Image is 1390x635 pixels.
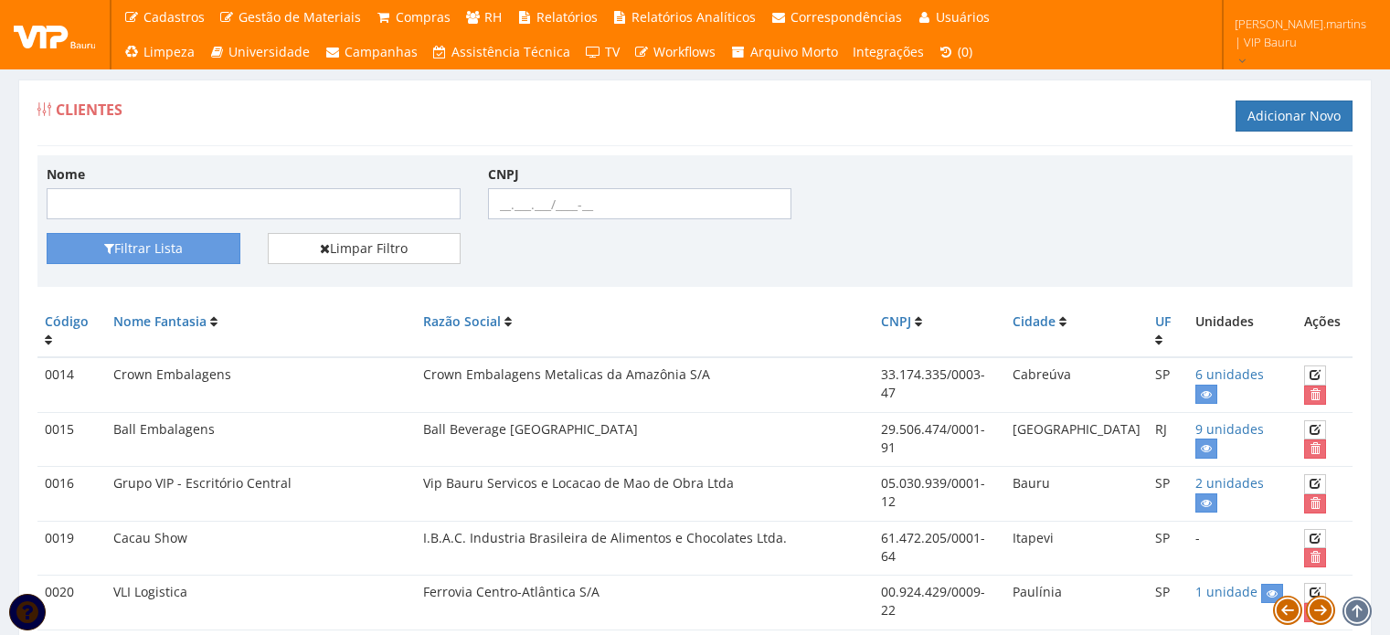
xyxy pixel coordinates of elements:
[1195,420,1264,438] a: 9 unidades
[931,35,981,69] a: (0)
[143,43,195,60] span: Limpeza
[723,35,845,69] a: Arquivo Morto
[106,576,416,630] td: VLI Logistica
[874,576,1005,630] td: 00.924.429/0009-22
[143,8,205,26] span: Cadastros
[423,312,501,330] a: Razão Social
[1005,357,1148,412] td: Cabreúva
[853,43,924,60] span: Integrações
[317,35,425,69] a: Campanhas
[113,312,207,330] a: Nome Fantasia
[416,412,874,467] td: Ball Beverage [GEOGRAPHIC_DATA]
[488,165,519,184] label: CNPJ
[1195,583,1257,600] a: 1 unidade
[1148,576,1188,630] td: SP
[106,467,416,522] td: Grupo VIP - Escritório Central
[202,35,318,69] a: Universidade
[37,467,106,522] td: 0016
[239,8,361,26] span: Gestão de Materiais
[37,576,106,630] td: 0020
[396,8,451,26] span: Compras
[1005,467,1148,522] td: Bauru
[37,521,106,576] td: 0019
[1236,101,1353,132] a: Adicionar Novo
[605,43,620,60] span: TV
[268,233,462,264] a: Limpar Filtro
[1235,15,1366,51] span: [PERSON_NAME].martins | VIP Bauru
[1195,474,1264,492] a: 2 unidades
[881,312,911,330] a: CNPJ
[936,8,990,26] span: Usuários
[874,357,1005,412] td: 33.174.335/0003-47
[653,43,716,60] span: Workflows
[958,43,972,60] span: (0)
[56,100,122,120] span: Clientes
[750,43,838,60] span: Arquivo Morto
[1148,412,1188,467] td: RJ
[874,467,1005,522] td: 05.030.939/0001-12
[1005,576,1148,630] td: Paulínia
[451,43,570,60] span: Assistência Técnica
[116,35,202,69] a: Limpeza
[425,35,578,69] a: Assistência Técnica
[1148,467,1188,522] td: SP
[14,21,96,48] img: logo
[845,35,931,69] a: Integrações
[1195,365,1264,383] a: 6 unidades
[106,521,416,576] td: Cacau Show
[1005,521,1148,576] td: Itapevi
[627,35,724,69] a: Workflows
[1297,305,1353,357] th: Ações
[790,8,902,26] span: Correspondências
[488,188,791,219] input: __.___.___/____-__
[345,43,418,60] span: Campanhas
[1155,312,1171,330] a: UF
[578,35,627,69] a: TV
[631,8,756,26] span: Relatórios Analíticos
[416,576,874,630] td: Ferrovia Centro-Atlântica S/A
[1013,312,1056,330] a: Cidade
[37,412,106,467] td: 0015
[106,357,416,412] td: Crown Embalagens
[228,43,310,60] span: Universidade
[484,8,502,26] span: RH
[416,467,874,522] td: Vip Bauru Servicos e Locacao de Mao de Obra Ltda
[416,521,874,576] td: I.B.A.C. Industria Brasileira de Alimentos e Chocolates Ltda.
[37,357,106,412] td: 0014
[1148,357,1188,412] td: SP
[106,412,416,467] td: Ball Embalagens
[874,521,1005,576] td: 61.472.205/0001-64
[536,8,598,26] span: Relatórios
[1188,305,1297,357] th: Unidades
[874,412,1005,467] td: 29.506.474/0001-91
[47,165,85,184] label: Nome
[1148,521,1188,576] td: SP
[1005,412,1148,467] td: [GEOGRAPHIC_DATA]
[45,312,89,330] a: Código
[47,233,240,264] button: Filtrar Lista
[416,357,874,412] td: Crown Embalagens Metalicas da Amazônia S/A
[1188,521,1297,576] td: -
